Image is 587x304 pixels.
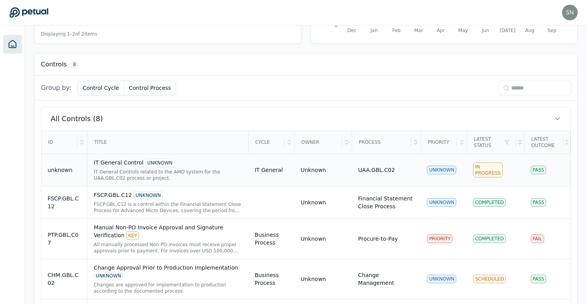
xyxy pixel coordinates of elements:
[392,28,400,33] tspan: Feb
[94,264,242,280] div: Change Approval Prior to Production Implementation
[249,131,285,153] div: Cycle
[42,131,77,153] div: ID
[562,5,578,20] img: snir@petual.ai
[427,275,456,283] div: UNKNOWN
[94,201,242,214] div: FSCP.GBL.C12 is a control within the Financial Statement Close Process for Advanced Micro Devices...
[295,131,342,153] div: Owner
[334,23,338,28] tspan: 0
[422,131,457,153] div: Priority
[41,31,97,37] span: Displaying 1– 2 of 2 items
[78,80,124,95] button: Control Cycle
[301,166,326,174] div: Unknown
[41,107,571,131] button: All Controls (8)
[473,163,502,177] div: In Progress
[133,191,163,200] div: UNKNOWN
[473,234,506,243] div: Completed
[248,154,294,186] td: IT General
[48,195,81,210] div: FSCP.GBL.C12
[358,271,415,287] div: Change Management
[427,166,456,174] div: UNKNOWN
[48,271,81,287] div: CHM.GBL.C02
[358,195,415,210] div: Financial Statement Close Process
[94,241,242,254] div: All manually processed Non-PO invoices must receive proper approvals prior to payment. For invoic...
[531,234,544,243] div: Fail
[437,28,445,33] tspan: Apr
[3,35,22,54] a: Dashboard
[51,113,103,124] span: All Controls (8)
[94,224,242,240] div: Manual Non-PO Invoice Approval and Signature Verification
[41,83,71,93] span: Group by:
[94,272,123,280] div: UNKNOWN
[88,131,248,153] div: Title
[458,28,468,33] tspan: May
[347,28,356,33] tspan: Dec
[481,28,489,33] tspan: Jun
[48,231,81,247] div: PTP.GBL.C07
[414,28,423,33] tspan: Mar
[301,235,326,243] div: Unknown
[301,198,326,206] div: Unknown
[358,166,395,174] div: UAA.GBL.C02
[473,275,506,283] div: Scheduled
[531,166,546,174] div: Pass
[370,28,378,33] tspan: Jan
[358,235,398,243] div: Procure-to-Pay
[94,191,242,200] div: FSCP.GBL.C12
[70,61,79,68] span: 8
[548,28,557,33] tspan: Sep
[473,198,506,207] div: Completed
[48,166,81,174] div: unknown
[301,275,326,283] div: Unknown
[427,198,456,207] div: UNKNOWN
[94,159,242,167] div: IT General Control
[531,275,546,283] div: Pass
[41,60,67,69] h3: Controls
[468,131,516,153] div: Latest Status
[525,28,534,33] tspan: Aug
[525,131,564,153] div: Latest Outcome
[124,80,176,95] button: Control Process
[94,282,242,294] div: Changes are approved for implementation to production according to the documented process.
[145,159,174,167] div: UNKNOWN
[248,259,294,299] td: Business Process
[248,219,294,259] td: Business Process
[427,234,452,243] div: PRIORITY
[126,231,139,240] div: KEY
[500,28,516,33] tspan: [DATE]
[531,198,546,207] div: Pass
[94,169,242,181] div: IT General Controls related to the AMD system for the UAA.GBL.C02 process or project.
[9,7,48,18] a: Go to Dashboard
[352,131,411,153] div: Process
